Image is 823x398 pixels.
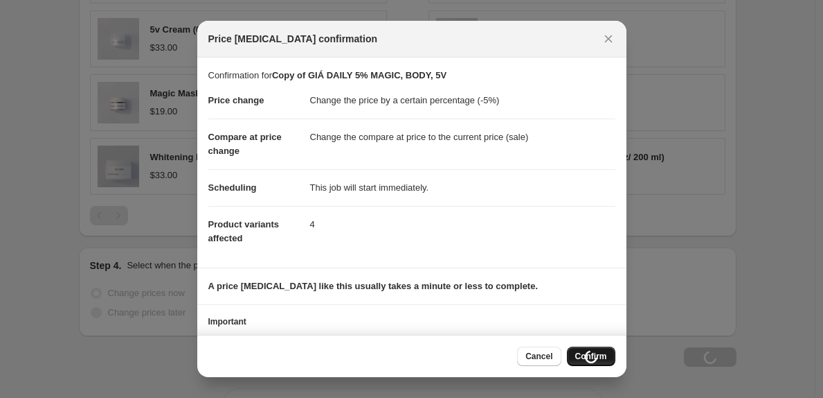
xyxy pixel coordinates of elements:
[208,219,280,243] span: Product variants affected
[208,32,378,46] span: Price [MEDICAL_DATA] confirmation
[272,70,446,80] b: Copy of GIÁ DAILY 5% MAGIC, BODY, 5V
[222,331,615,345] li: Feel free to exit the NA Bulk Price Editor app while your prices are updating.
[208,69,615,83] p: Confirmation for
[208,132,282,156] span: Compare at price change
[310,83,615,119] dd: Change the price by a certain percentage (-5%)
[525,351,552,362] span: Cancel
[208,182,257,193] span: Scheduling
[517,347,561,366] button: Cancel
[310,119,615,155] dd: Change the compare at price to the current price (sale)
[208,281,539,291] b: A price [MEDICAL_DATA] like this usually takes a minute or less to complete.
[599,29,618,49] button: Close
[310,206,615,243] dd: 4
[208,316,615,327] h3: Important
[310,169,615,206] dd: This job will start immediately.
[208,95,264,105] span: Price change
